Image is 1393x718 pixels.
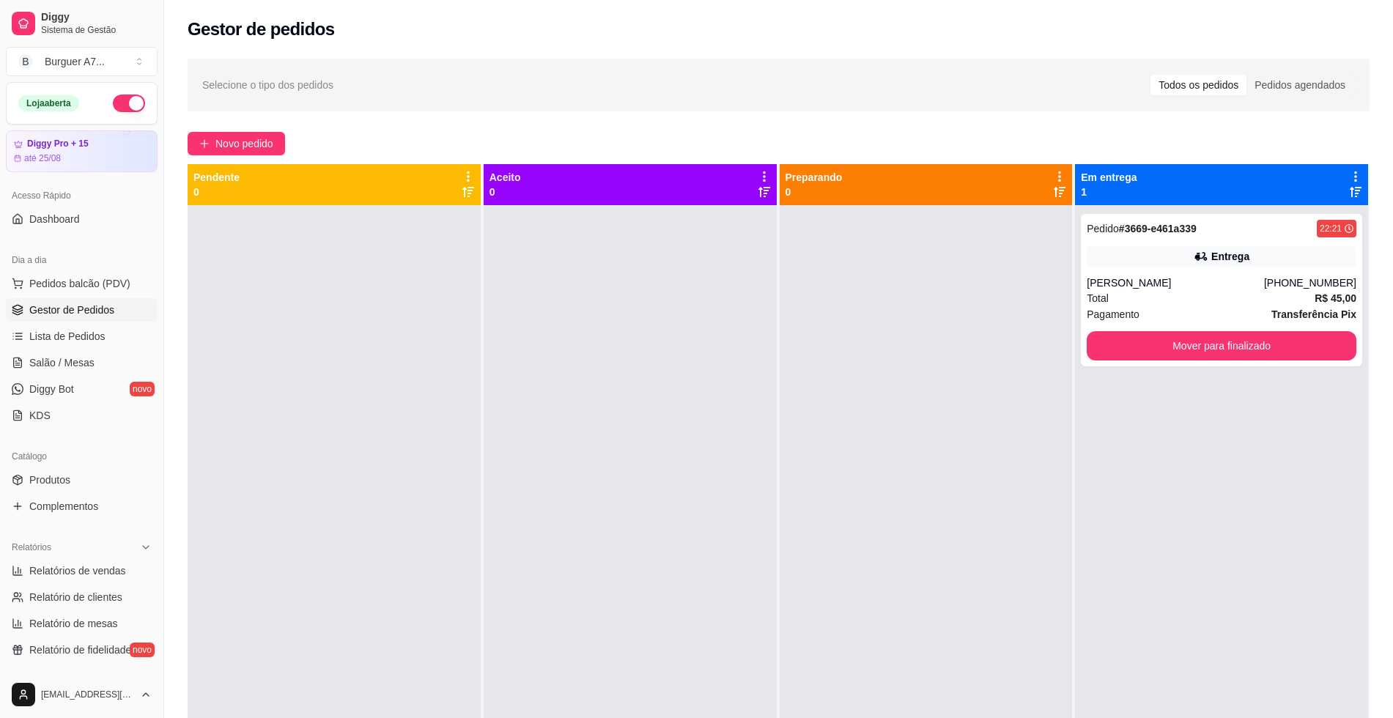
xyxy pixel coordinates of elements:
span: Salão / Mesas [29,355,95,370]
button: Mover para finalizado [1087,331,1356,360]
button: Pedidos balcão (PDV) [6,272,158,295]
div: Entrega [1211,249,1249,264]
span: plus [199,138,210,149]
button: Select a team [6,47,158,76]
span: Total [1087,290,1109,306]
span: B [18,54,33,69]
span: Pedido [1087,223,1119,234]
a: Relatórios de vendas [6,559,158,582]
a: Complementos [6,495,158,518]
div: Pedidos agendados [1246,75,1353,95]
a: DiggySistema de Gestão [6,6,158,41]
p: Pendente [193,170,240,185]
a: Dashboard [6,207,158,231]
span: Dashboard [29,212,80,226]
div: [PHONE_NUMBER] [1264,275,1356,290]
span: Pagamento [1087,306,1139,322]
div: 22:21 [1320,223,1342,234]
p: Preparando [786,170,843,185]
span: Relatório de clientes [29,590,122,604]
div: Catálogo [6,445,158,468]
span: Novo pedido [215,136,273,152]
div: [PERSON_NAME] [1087,275,1264,290]
div: Acesso Rápido [6,184,158,207]
a: Relatório de clientes [6,585,158,609]
span: Relatórios [12,541,51,553]
div: Burguer A7 ... [45,54,105,69]
p: 0 [786,185,843,199]
span: Sistema de Gestão [41,24,152,36]
span: Relatórios de vendas [29,563,126,578]
span: Gestor de Pedidos [29,303,114,317]
span: Selecione o tipo dos pedidos [202,77,333,93]
button: Novo pedido [188,132,285,155]
a: Lista de Pedidos [6,325,158,348]
article: Diggy Pro + 15 [27,138,89,149]
span: Complementos [29,499,98,514]
a: KDS [6,404,158,427]
h2: Gestor de pedidos [188,18,335,41]
a: Relatório de fidelidadenovo [6,638,158,662]
a: Gestor de Pedidos [6,298,158,322]
span: Diggy Bot [29,382,74,396]
a: Relatório de mesas [6,612,158,635]
a: Salão / Mesas [6,351,158,374]
strong: # 3669-e461a339 [1119,223,1197,234]
p: Em entrega [1081,170,1137,185]
div: Todos os pedidos [1150,75,1246,95]
span: Relatório de fidelidade [29,643,131,657]
a: Diggy Pro + 15até 25/08 [6,130,158,172]
span: KDS [29,408,51,423]
p: 0 [193,185,240,199]
span: Lista de Pedidos [29,329,106,344]
strong: R$ 45,00 [1315,292,1356,304]
button: Alterar Status [113,95,145,112]
span: Diggy [41,11,152,24]
p: 1 [1081,185,1137,199]
span: Relatório de mesas [29,616,118,631]
p: 0 [489,185,521,199]
span: [EMAIL_ADDRESS][DOMAIN_NAME] [41,689,134,700]
span: Produtos [29,473,70,487]
div: Loja aberta [18,95,79,111]
p: Aceito [489,170,521,185]
a: Diggy Botnovo [6,377,158,401]
div: Dia a dia [6,248,158,272]
strong: Transferência Pix [1271,308,1356,320]
button: [EMAIL_ADDRESS][DOMAIN_NAME] [6,677,158,712]
article: até 25/08 [24,152,61,164]
span: Pedidos balcão (PDV) [29,276,130,291]
a: Produtos [6,468,158,492]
